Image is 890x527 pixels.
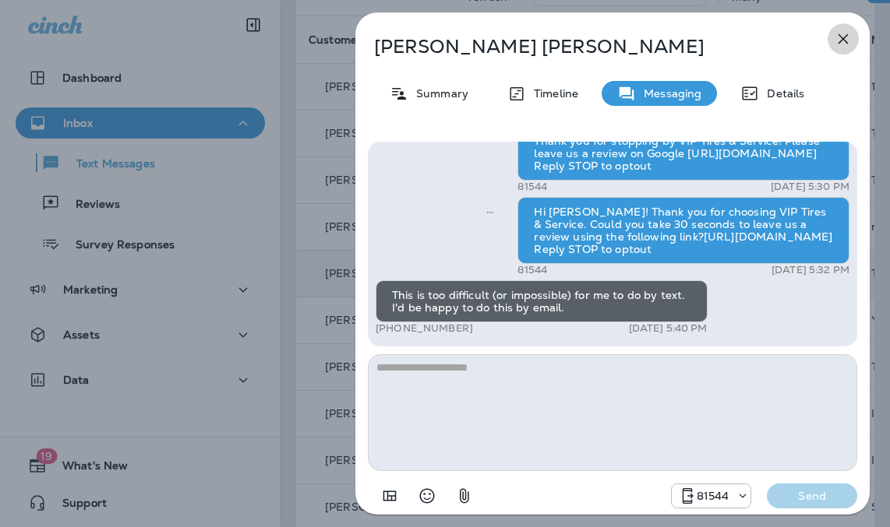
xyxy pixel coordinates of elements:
p: Summary [408,87,468,100]
p: [DATE] 5:30 PM [771,181,849,193]
div: This is too difficult (or impossible) for me to do by text. I'd be happy to do this by email. [376,280,708,322]
p: Messaging [636,87,701,100]
div: Thank you for stopping by VIP Tires & Service! Please leave us a review on Google [URL][DOMAIN_NA... [517,126,849,181]
span: Sent [486,204,494,218]
p: [DATE] 5:40 PM [629,322,708,335]
p: [DATE] 5:32 PM [772,264,849,276]
p: Timeline [526,87,578,100]
p: Details [759,87,804,100]
p: 81544 [517,264,547,276]
p: 81544 [697,490,729,502]
p: [PHONE_NUMBER] [376,322,473,335]
button: Add in a premade template [374,480,405,511]
button: Select an emoji [411,480,443,511]
div: Hi [PERSON_NAME]! Thank you for choosing VIP Tires & Service. Could you take 30 seconds to leave ... [517,197,849,264]
p: 81544 [517,181,547,193]
div: 81544 [672,487,751,505]
p: [PERSON_NAME] [PERSON_NAME] [374,36,800,58]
